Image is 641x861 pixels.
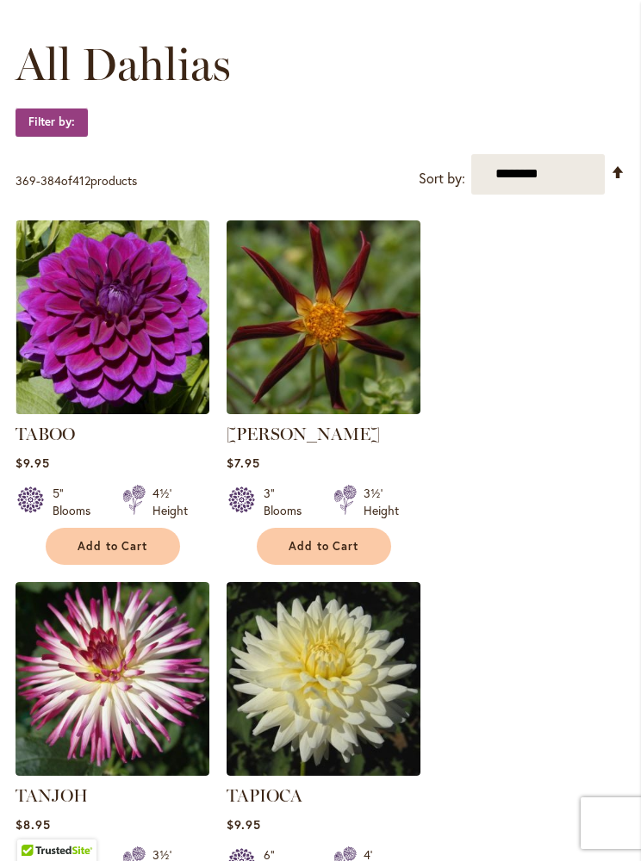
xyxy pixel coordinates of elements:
[16,424,75,444] a: TABOO
[46,528,180,565] button: Add to Cart
[53,485,102,519] div: 5" Blooms
[264,485,313,519] div: 3" Blooms
[227,455,260,471] span: $7.95
[78,539,148,554] span: Add to Cart
[419,163,465,195] label: Sort by:
[227,220,420,414] img: TAHOMA MOONSHOT
[227,582,420,776] img: TAPIOCA
[72,172,90,189] span: 412
[227,816,261,833] span: $9.95
[16,220,209,414] img: TABOO
[13,800,61,848] iframe: Launch Accessibility Center
[364,485,399,519] div: 3½' Height
[16,401,209,418] a: TABOO
[16,455,50,471] span: $9.95
[16,108,88,137] strong: Filter by:
[16,167,137,195] p: - of products
[257,528,391,565] button: Add to Cart
[227,401,420,418] a: TAHOMA MOONSHOT
[227,763,420,779] a: TAPIOCA
[152,485,188,519] div: 4½' Height
[227,785,302,806] a: TAPIOCA
[16,39,231,90] span: All Dahlias
[289,539,359,554] span: Add to Cart
[16,785,88,806] a: TANJOH
[227,424,380,444] a: [PERSON_NAME]
[40,172,61,189] span: 384
[16,582,209,776] img: TANJOH
[16,763,209,779] a: TANJOH
[16,172,36,189] span: 369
